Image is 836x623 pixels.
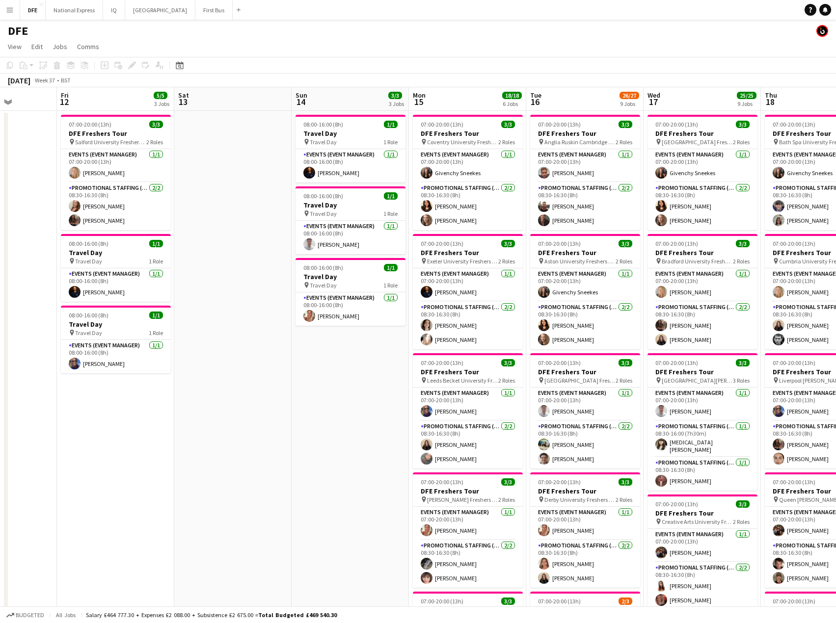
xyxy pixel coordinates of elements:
div: [DATE] [8,76,30,85]
a: View [4,40,26,53]
span: Budgeted [16,612,44,619]
button: National Express [46,0,103,20]
span: Comms [77,42,99,51]
button: First Bus [195,0,233,20]
button: Budgeted [5,610,46,621]
button: IQ [103,0,125,20]
div: BST [61,77,71,84]
span: View [8,42,22,51]
span: Edit [31,42,43,51]
span: Jobs [53,42,67,51]
span: All jobs [54,611,78,619]
h1: DFE [8,24,28,38]
a: Comms [73,40,103,53]
button: DFE [20,0,46,20]
div: Salary £464 777.30 + Expenses £2 088.00 + Subsistence £2 675.00 = [86,611,337,619]
app-user-avatar: Tim Bodenham [816,25,828,37]
a: Jobs [49,40,71,53]
span: Total Budgeted £469 540.30 [258,611,337,619]
button: [GEOGRAPHIC_DATA] [125,0,195,20]
span: Week 37 [32,77,57,84]
a: Edit [27,40,47,53]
